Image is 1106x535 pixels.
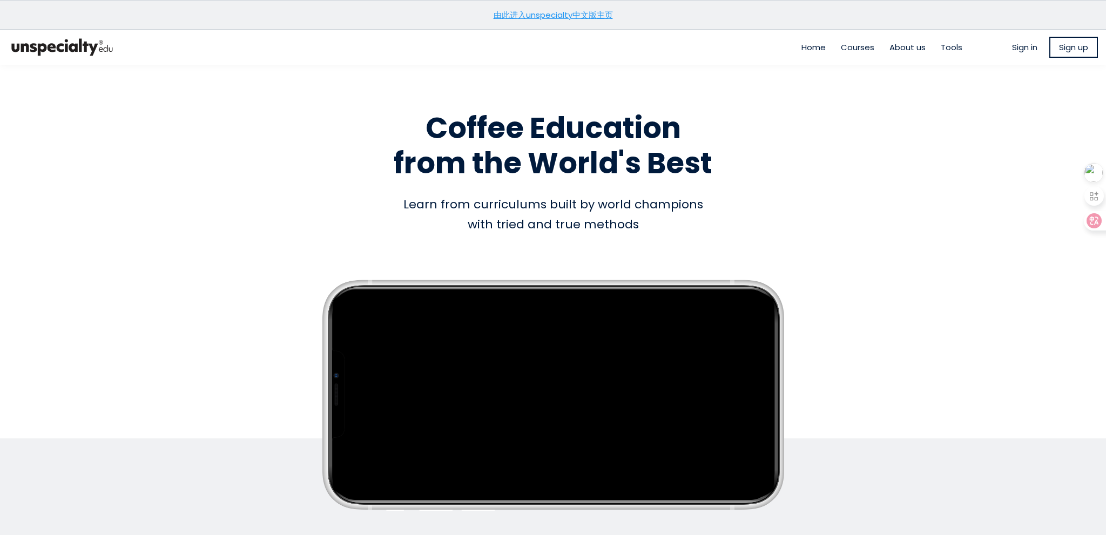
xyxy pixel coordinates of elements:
[245,194,861,235] div: Learn from curriculums built by world champions with tried and true methods
[494,9,613,21] a: 由此进入unspecialty中文版主页
[841,41,874,53] a: Courses
[245,111,861,181] h1: Coffee Education from the World's Best
[1012,41,1037,53] a: Sign in
[1059,41,1088,53] span: Sign up
[1049,37,1098,58] a: Sign up
[8,34,116,60] img: bc390a18feecddb333977e298b3a00a1.png
[801,41,826,53] a: Home
[941,41,962,53] a: Tools
[889,41,926,53] a: About us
